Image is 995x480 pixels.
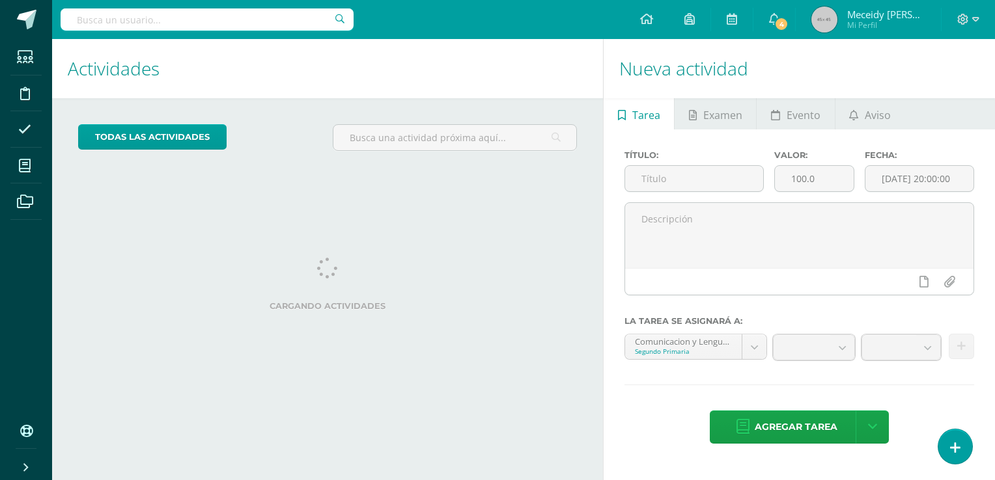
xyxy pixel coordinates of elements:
h1: Nueva actividad [619,39,979,98]
a: Aviso [835,98,905,129]
span: Examen [703,100,742,131]
h1: Actividades [68,39,587,98]
a: Evento [757,98,834,129]
label: Valor: [774,150,854,160]
span: Tarea [632,100,660,131]
a: Comunicacion y Lenguaje 'A'Segundo Primaria [625,334,766,359]
span: Meceidy [PERSON_NAME] [847,8,925,21]
label: Título: [624,150,764,160]
a: Tarea [604,98,674,129]
input: Puntos máximos [775,166,853,191]
div: Segundo Primaria [635,347,732,356]
span: Mi Perfil [847,20,925,31]
input: Título [625,166,763,191]
input: Busca un usuario... [61,8,354,31]
span: Evento [787,100,820,131]
input: Busca una actividad próxima aquí... [333,125,576,150]
label: Fecha: [865,150,974,160]
img: 45x45 [811,7,837,33]
div: Comunicacion y Lenguaje 'A' [635,334,732,347]
a: Examen [675,98,756,129]
input: Fecha de entrega [865,166,974,191]
span: 4 [774,17,789,31]
label: La tarea se asignará a: [624,316,974,326]
label: Cargando actividades [78,301,577,311]
a: todas las Actividades [78,124,227,150]
span: Agregar tarea [755,411,837,443]
span: Aviso [865,100,891,131]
